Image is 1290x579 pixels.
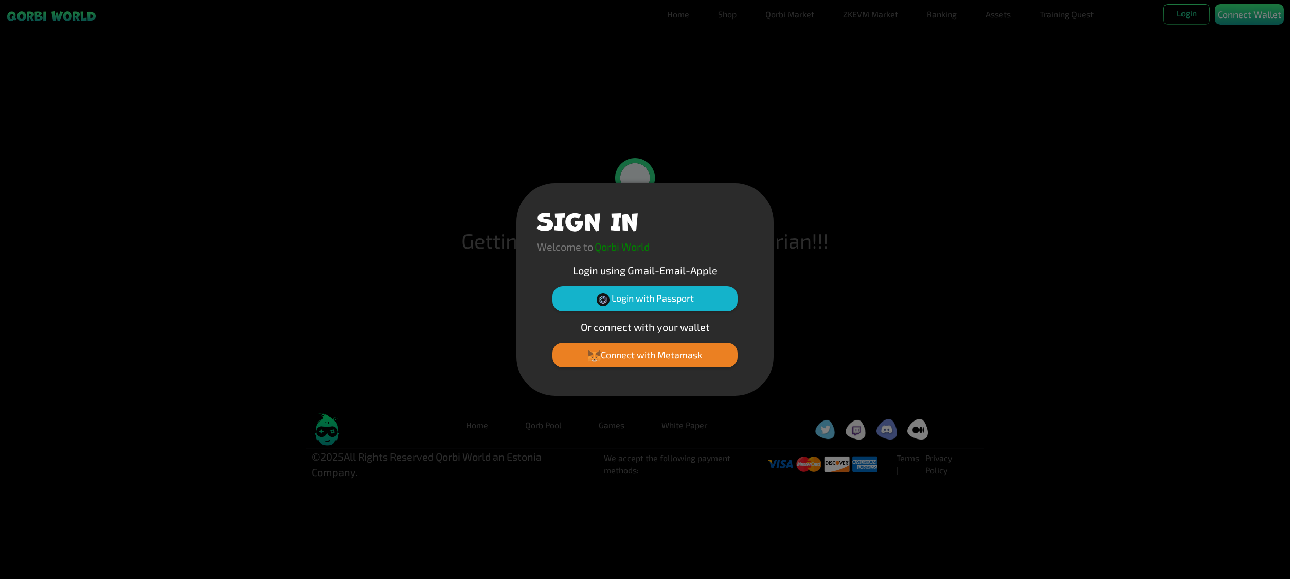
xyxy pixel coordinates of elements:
button: Connect with Metamask [552,343,738,367]
p: Or connect with your wallet [537,319,753,335]
button: Login with Passport [552,286,738,311]
p: Welcome to [537,239,593,254]
p: Login using Gmail-Email-Apple [537,262,753,278]
p: Qorbi World [595,239,650,254]
h1: SIGN IN [537,204,638,235]
img: Passport Logo [597,293,610,306]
